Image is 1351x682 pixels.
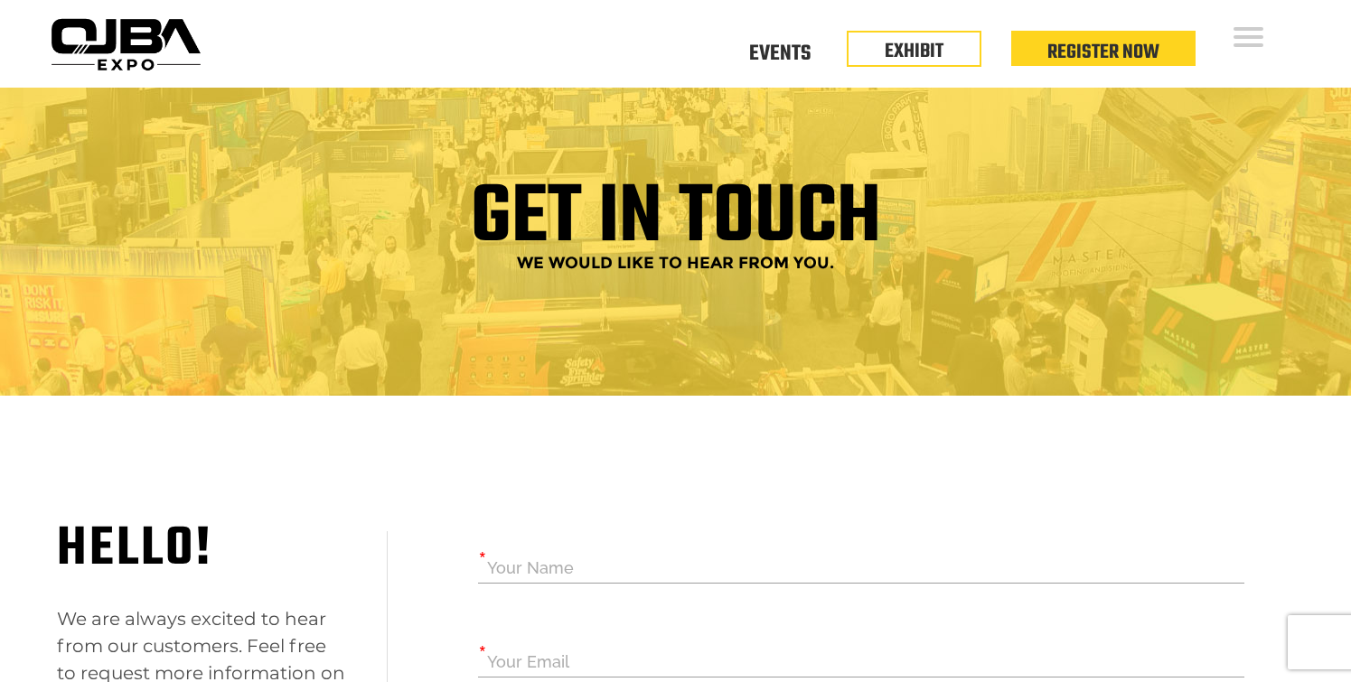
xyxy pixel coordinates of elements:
[487,552,574,584] label: Your Name
[57,253,1295,274] h3: WE WOULD LIKE TO HEAR FROM YOU.
[471,185,881,253] h1: GET IN TOUCH
[487,646,569,677] label: Your Email
[57,531,217,569] h3: Hello!
[885,36,943,67] a: EXHIBIT
[1047,37,1159,68] a: Register Now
